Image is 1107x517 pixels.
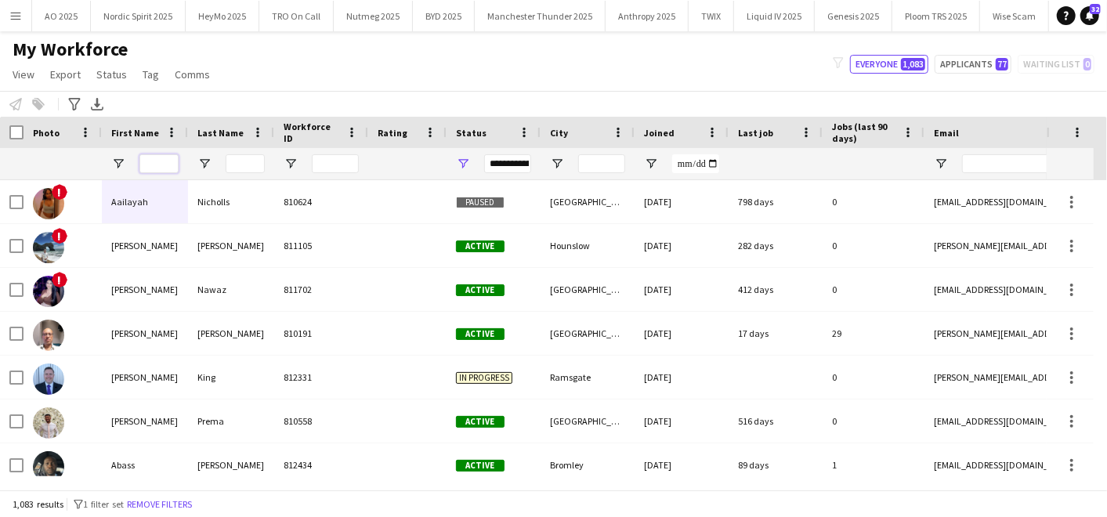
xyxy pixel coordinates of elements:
img: Aaron Edwards [33,320,64,351]
div: Hounslow [541,224,635,267]
div: [PERSON_NAME] [188,443,274,486]
div: [GEOGRAPHIC_DATA] [541,399,635,443]
button: Open Filter Menu [550,157,564,171]
img: Aailayah Nicholls [33,188,64,219]
span: 77 [996,58,1008,70]
span: Active [456,460,505,472]
div: [DATE] [635,443,729,486]
div: Ramsgate [541,356,635,399]
div: [PERSON_NAME] [102,268,188,311]
a: Comms [168,64,216,85]
a: View [6,64,41,85]
span: Last Name [197,127,244,139]
div: [GEOGRAPHIC_DATA] [541,312,635,355]
span: City [550,127,568,139]
div: Nicholls [188,180,274,223]
span: Active [456,328,505,340]
img: Aaron Prema [33,407,64,439]
span: 32 [1090,4,1101,14]
div: [DATE] [635,312,729,355]
span: Photo [33,127,60,139]
button: Open Filter Menu [284,157,298,171]
div: [PERSON_NAME] [102,224,188,267]
div: Nawaz [188,268,274,311]
span: 1 filter set [83,498,124,510]
span: Tag [143,67,159,81]
span: Status [456,127,487,139]
img: Abass Allen [33,451,64,483]
div: Abass [102,443,188,486]
button: Open Filter Menu [934,157,948,171]
div: 0 [823,399,924,443]
button: Open Filter Menu [456,157,470,171]
div: Bromley [541,443,635,486]
button: Open Filter Menu [111,157,125,171]
div: King [188,356,274,399]
span: Joined [644,127,675,139]
button: HeyMo 2025 [186,1,259,31]
button: Nordic Spirit 2025 [91,1,186,31]
span: Jobs (last 90 days) [832,121,896,144]
span: Rating [378,127,407,139]
button: Applicants77 [935,55,1011,74]
button: Wise Scam [980,1,1049,31]
div: [PERSON_NAME] [102,356,188,399]
button: Everyone1,083 [850,55,928,74]
img: Aalia Nawaz [33,276,64,307]
button: Liquid IV 2025 [734,1,815,31]
span: Workforce ID [284,121,340,144]
button: Ploom TRS 2025 [892,1,980,31]
a: Status [90,64,133,85]
button: TWIX [689,1,734,31]
div: [GEOGRAPHIC_DATA] [541,268,635,311]
button: Remove filters [124,496,195,513]
div: 810191 [274,312,368,355]
div: 1 [823,443,924,486]
div: 516 days [729,399,823,443]
span: Active [456,284,505,296]
button: Nutmeg 2025 [334,1,413,31]
div: 811702 [274,268,368,311]
div: 29 [823,312,924,355]
input: Joined Filter Input [672,154,719,173]
button: AO 2025 [32,1,91,31]
button: BYD 2025 [413,1,475,31]
button: TRO On Call [259,1,334,31]
div: [DATE] [635,399,729,443]
div: 810558 [274,399,368,443]
input: City Filter Input [578,154,625,173]
span: ! [52,184,67,200]
span: ! [52,228,67,244]
div: 0 [823,268,924,311]
span: Status [96,67,127,81]
div: [DATE] [635,224,729,267]
span: Paused [456,197,505,208]
span: View [13,67,34,81]
button: Open Filter Menu [644,157,658,171]
button: Manchester Thunder 2025 [475,1,606,31]
input: Last Name Filter Input [226,154,265,173]
span: Comms [175,67,210,81]
div: 412 days [729,268,823,311]
div: 812434 [274,443,368,486]
span: Export [50,67,81,81]
a: 32 [1080,6,1099,25]
span: My Workforce [13,38,128,61]
div: [PERSON_NAME] [188,312,274,355]
img: Aakash Panuganti [33,232,64,263]
button: Open Filter Menu [197,157,212,171]
div: [DATE] [635,356,729,399]
div: 798 days [729,180,823,223]
div: 0 [823,224,924,267]
div: 812331 [274,356,368,399]
button: Genesis 2025 [815,1,892,31]
div: 811105 [274,224,368,267]
img: Aaron King [33,363,64,395]
span: In progress [456,372,512,384]
div: [PERSON_NAME] [102,312,188,355]
app-action-btn: Advanced filters [65,95,84,114]
div: 0 [823,356,924,399]
input: First Name Filter Input [139,154,179,173]
span: ! [52,272,67,287]
span: First Name [111,127,159,139]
